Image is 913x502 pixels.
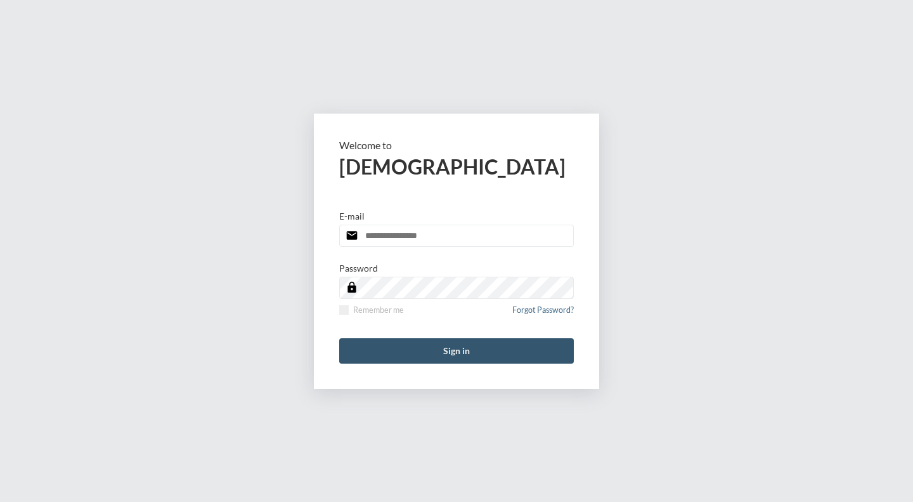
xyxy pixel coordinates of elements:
a: Forgot Password? [512,305,574,322]
label: Remember me [339,305,404,315]
h2: [DEMOGRAPHIC_DATA] [339,154,574,179]
p: E-mail [339,211,365,221]
p: Welcome to [339,139,574,151]
p: Password [339,263,378,274]
button: Sign in [339,338,574,364]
